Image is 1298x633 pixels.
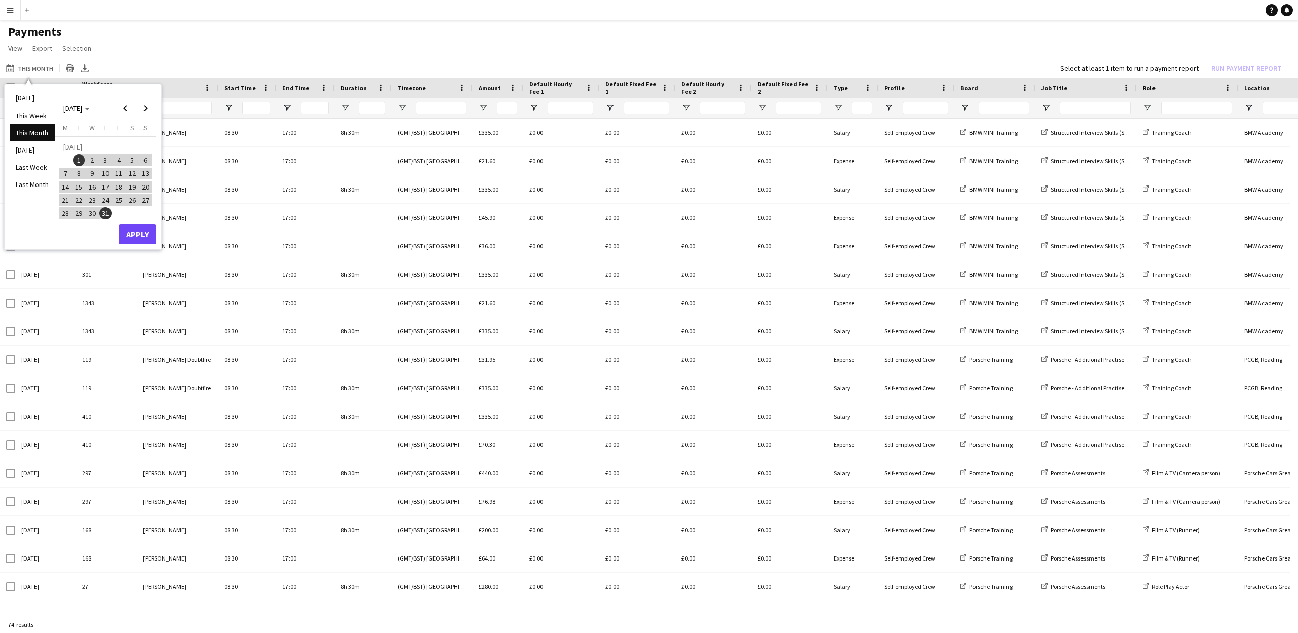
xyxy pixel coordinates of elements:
span: View [8,44,22,53]
span: 31 [99,207,112,219]
button: Previous month [115,98,135,119]
div: 8h 30m [335,119,391,146]
div: Self-employed Crew [878,402,954,430]
a: Training Coach [1143,299,1192,307]
div: £0.00 [523,317,599,345]
button: 07-07-2025 [59,167,72,180]
span: 14 [59,181,71,193]
button: Open Filter Menu [341,103,350,113]
span: 28 [59,207,71,219]
span: 12 [126,168,138,180]
div: £0.00 [675,147,751,175]
a: Export [28,42,56,55]
input: Amount Filter Input [497,102,517,114]
button: 25-07-2025 [112,194,125,207]
div: £0.00 [751,374,827,402]
button: 17-07-2025 [99,180,112,194]
div: £0.00 [675,119,751,146]
a: BMW MINI Training [960,242,1018,250]
a: Training Coach [1143,327,1192,335]
input: Start Time Filter Input [242,102,270,114]
div: £0.00 [675,175,751,203]
span: 21 [59,194,71,206]
div: Salary [827,317,878,345]
div: £0.00 [523,147,599,175]
div: 410 [76,402,137,430]
div: Self-employed Crew [878,119,954,146]
a: Training Coach [1143,185,1192,193]
div: £0.00 [523,374,599,402]
span: Training Coach [1152,214,1192,221]
div: 8h 30m [335,175,391,203]
div: £0.00 [675,317,751,345]
div: 1343 [76,289,137,317]
div: [DATE] [15,374,76,402]
input: Timezone Filter Input [416,102,466,114]
a: Structured Interview Skills (S.I.S) [1041,129,1134,136]
div: £0.00 [599,232,675,260]
span: 20 [139,181,152,193]
button: 01-07-2025 [72,154,85,167]
a: BMW MINI Training [960,185,1018,193]
div: £0.00 [751,260,827,288]
div: Self-employed Crew [878,175,954,203]
button: 02-07-2025 [86,154,99,167]
a: Porsche Training [960,413,1013,420]
button: 03-07-2025 [99,154,112,167]
span: Structured Interview Skills (S.I.S) [1051,214,1134,221]
div: (GMT/BST) [GEOGRAPHIC_DATA] [391,119,473,146]
div: 08:30 [218,175,276,203]
button: 19-07-2025 [125,180,138,194]
div: £0.00 [675,260,751,288]
div: Expense [827,204,878,232]
div: £0.00 [751,147,827,175]
div: 17:00 [276,119,335,146]
span: BMW MINI Training [969,157,1018,165]
div: £0.00 [599,346,675,374]
input: Type Filter Input [852,102,872,114]
span: 11 [113,168,125,180]
div: £0.00 [523,346,599,374]
span: Porsche - Additional Practise Sessions [1051,413,1147,420]
button: 14-07-2025 [59,180,72,194]
span: 25 [113,194,125,206]
div: 08:30 [218,119,276,146]
input: Default Fixed Fee 2 Filter Input [776,102,821,114]
button: 22-07-2025 [72,194,85,207]
span: 16 [86,181,98,193]
button: 16-07-2025 [86,180,99,194]
button: 26-07-2025 [125,194,138,207]
div: (GMT/BST) [GEOGRAPHIC_DATA] [391,232,473,260]
button: Open Filter Menu [1244,103,1253,113]
app-action-btn: Print [64,62,76,75]
span: Selection [62,44,91,53]
div: £0.00 [751,119,827,146]
span: Structured Interview Skills (S.I.S) [1051,271,1134,278]
div: 08:30 [218,204,276,232]
div: 1343 [76,317,137,345]
div: £0.00 [599,289,675,317]
span: 13 [139,168,152,180]
span: Structured Interview Skills (S.I.S) [1051,299,1134,307]
div: £0.00 [675,289,751,317]
span: 18 [113,181,125,193]
div: (GMT/BST) [GEOGRAPHIC_DATA] [391,175,473,203]
div: Self-employed Crew [878,260,954,288]
a: Porsche Training [960,384,1013,392]
a: Porsche - Additional Practise Sessions [1041,356,1147,363]
div: 8h 30m [335,402,391,430]
span: 29 [73,207,85,219]
div: (GMT/BST) [GEOGRAPHIC_DATA] [391,346,473,374]
button: Open Filter Menu [398,103,407,113]
button: 09-07-2025 [86,167,99,180]
button: Open Filter Menu [960,103,969,113]
div: Self-employed Crew [878,204,954,232]
input: Job Title Filter Input [1060,102,1131,114]
div: £0.00 [523,232,599,260]
div: Self-employed Crew [878,232,954,260]
a: BMW MINI Training [960,299,1018,307]
div: £0.00 [523,402,599,430]
div: 08:30 [218,260,276,288]
div: £0.00 [675,374,751,402]
a: Structured Interview Skills (S.I.S) [1041,327,1134,335]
